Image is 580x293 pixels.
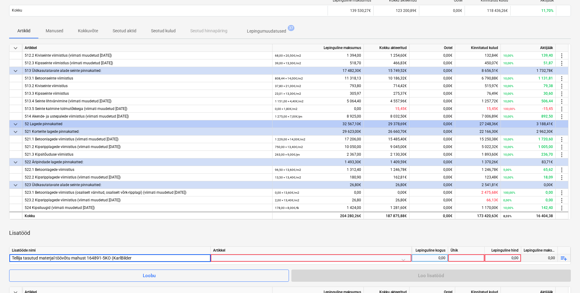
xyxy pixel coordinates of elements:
span: 15 485,40€ [388,137,407,141]
small: 39,00 × 13,30€ / m2 [275,62,301,65]
div: 512.2 Kiviseinte viimistlus (viimati muudetud [DATE]) [25,52,270,59]
span: 2 475,68€ [481,190,498,195]
p: Artiklid [16,28,31,34]
span: 0,00€ [443,145,452,149]
span: more_vert [558,197,565,204]
div: 506,44 [503,97,553,105]
iframe: Chat Widget [550,264,580,293]
small: 1 151,00 × 4,40€ / m2 [275,100,304,103]
span: 123 200,89€ [396,9,417,13]
div: 1 424,00 [275,204,361,212]
span: 0,00€ [443,168,452,172]
span: keyboard_arrow_down [12,44,19,52]
div: 523.2 Kipsripplagede viimistlus (viimati muudetud [DATE]) [25,196,270,204]
span: more_vert [558,174,565,181]
div: 521.3 Kipsitõuduse viimistlus [25,151,270,158]
div: 513.4 Seinte lihtvärvimine (viimati muudetud [DATE]) [25,97,270,105]
small: 263,00 × 9,00€ / jm [275,153,300,156]
span: more_vert [558,90,565,97]
span: more_vert [558,136,565,143]
div: 0,00€ [410,158,455,166]
span: more_vert [558,98,565,105]
div: 305,97 [275,90,361,97]
div: 187 875,88€ [364,212,410,219]
div: 11 318,13 [275,75,361,82]
div: 0,00€ [410,212,455,219]
div: 2 541,81€ [455,181,501,189]
small: 37,80 × 21,00€ / m2 [275,84,301,88]
div: 26,80€ [272,181,364,189]
div: 0,00 [503,189,553,196]
small: 178,00 × 8,00€ / tk [275,206,299,210]
div: 0,00 [275,105,361,113]
span: 9 045,00€ [390,145,407,149]
span: keyboard_arrow_down [12,159,19,166]
div: Lepinguline maksumus [521,247,558,254]
div: 521.1 Betoonlagede viimistlus (viimati muudetud [DATE]) [25,136,270,143]
div: 15 749,52€ [364,67,410,75]
span: 1 254,60€ [390,53,407,58]
div: 26,80€ [364,181,410,189]
span: playlist_add [560,255,568,262]
div: 17 482,30€ [272,67,364,75]
div: 0,00€ [410,120,455,128]
div: 0,00 [521,254,558,262]
span: 0,00€ [443,198,452,202]
div: 10 050,00 [275,143,361,151]
div: 26 660,70€ [364,128,410,136]
span: 8 032,50€ [390,114,407,118]
small: 10,00% [503,115,513,118]
small: 10,00% [503,77,513,80]
small: 8,03% [503,214,511,218]
div: 2 962,30€ [501,128,556,136]
div: 3 188,41€ [501,120,556,128]
span: more_vert [558,151,565,158]
div: 518,70 [275,59,361,67]
span: 6 790,88€ [482,76,498,80]
span: 0,00€ [443,99,452,103]
span: 466,83€ [393,61,407,65]
span: 0,00€ [443,91,452,96]
small: 96,50 × 13,60€ / m2 [275,168,301,171]
div: 523 Üldkasutatavate alade seinte pinnakatted: [25,181,270,189]
span: 714,42€ [393,84,407,88]
span: 4 557,96€ [390,99,407,103]
div: 0,00 [275,189,361,196]
div: 30,60 [503,90,553,97]
div: 139 530,27€ [328,6,373,16]
span: 450,07€ [485,61,498,65]
div: 0,00€ [410,181,455,189]
p: Seotud kulud [151,28,176,34]
span: keyboard_arrow_down [12,67,19,75]
div: 236,70 [503,151,553,158]
small: 10,00% [503,138,513,141]
div: 521 Korterite lagede pinnakatted: [25,128,270,136]
span: 0,00€ [443,84,452,88]
small: 23,01 × 13,30€ / m2 [275,92,301,95]
small: 10,00% [503,153,513,156]
div: 0,00 [414,254,445,262]
span: 0,00€ [398,190,407,195]
span: keyboard_arrow_down [12,128,19,136]
span: 1 246,78€ [482,168,498,172]
span: 76,49€ [487,91,498,96]
span: more_vert [558,143,565,151]
span: 0,00€ [443,61,452,65]
div: 17 206,00 [275,136,361,143]
div: 513.5 Seinte katmine tolmutõkkega (viimati muudetud [DATE]) [25,105,270,113]
div: 52 Lagede pinnakatted [25,120,270,128]
small: 10,00% [503,92,513,95]
div: 0,00€ [501,181,556,189]
span: 10 186,32€ [388,76,407,80]
div: 8 925,00 [275,113,361,120]
div: 522.2 Kipsripplagede viimistlus (viimati muudetud [DATE]) [25,174,270,181]
div: 524 Kipsiluugid (viimati muudetud [DATE]) [25,204,270,212]
span: more_vert [558,166,565,174]
small: 10,00% [503,176,513,179]
span: 0,00€ [443,107,452,111]
div: Artikkel [211,247,412,254]
span: more_vert [558,60,565,67]
span: more_vert [558,113,565,120]
div: 793,80 [275,82,361,90]
span: 0,00€ [443,190,452,195]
